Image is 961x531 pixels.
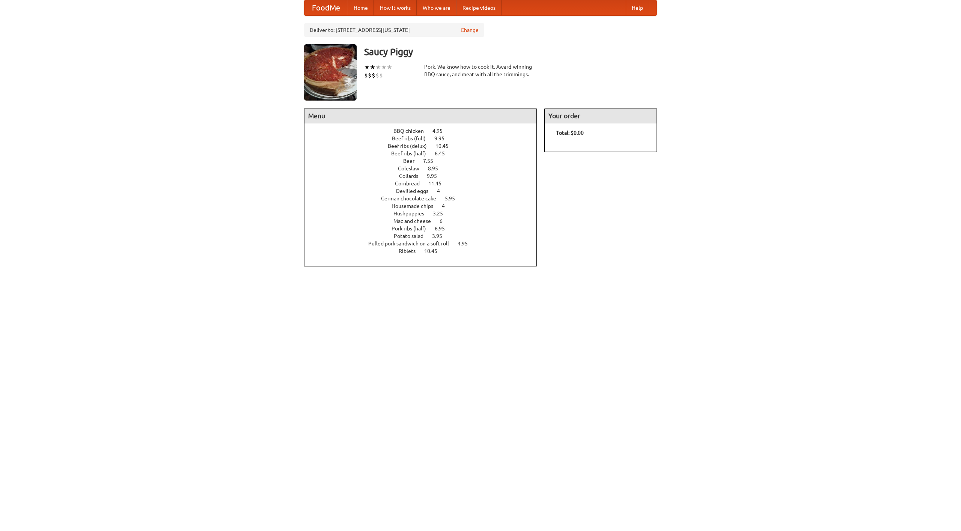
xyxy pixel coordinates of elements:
span: 6.45 [435,150,452,156]
span: 7.55 [423,158,441,164]
a: Coleslaw 8.95 [398,165,452,171]
li: $ [364,71,368,80]
span: 3.25 [433,211,450,217]
span: Coleslaw [398,165,427,171]
a: Mac and cheese 6 [393,218,456,224]
h4: Your order [545,108,657,123]
li: ★ [364,63,370,71]
a: Hushpuppies 3.25 [393,211,457,217]
li: ★ [381,63,387,71]
li: ★ [387,63,392,71]
a: FoodMe [304,0,348,15]
span: 3.95 [432,233,450,239]
span: 11.45 [428,181,449,187]
span: Beef ribs (delux) [388,143,434,149]
span: 10.45 [435,143,456,149]
li: $ [375,71,379,80]
a: Housemade chips 4 [392,203,459,209]
span: Riblets [399,248,423,254]
a: Beer 7.55 [403,158,447,164]
span: Beef ribs (full) [392,135,433,141]
span: Beef ribs (half) [391,150,434,156]
a: How it works [374,0,417,15]
a: BBQ chicken 4.95 [393,128,456,134]
li: ★ [370,63,375,71]
span: 6.95 [435,226,452,232]
span: Collards [399,173,426,179]
a: Pork ribs (half) 6.95 [392,226,459,232]
span: 8.95 [428,165,446,171]
span: Potato salad [394,233,431,239]
b: Total: $0.00 [556,130,584,136]
span: Mac and cheese [393,218,438,224]
span: German chocolate cake [381,196,444,202]
a: Help [626,0,649,15]
span: 10.45 [424,248,445,254]
span: 9.95 [434,135,452,141]
li: $ [379,71,383,80]
a: Recipe videos [456,0,502,15]
span: Beer [403,158,422,164]
a: Pulled pork sandwich on a soft roll 4.95 [368,241,482,247]
a: German chocolate cake 5.95 [381,196,469,202]
a: Devilled eggs 4 [396,188,454,194]
h3: Saucy Piggy [364,44,657,59]
span: BBQ chicken [393,128,431,134]
a: Who we are [417,0,456,15]
a: Beef ribs (full) 9.95 [392,135,458,141]
span: Housemade chips [392,203,441,209]
a: Cornbread 11.45 [395,181,455,187]
a: Riblets 10.45 [399,248,451,254]
span: 9.95 [427,173,444,179]
a: Beef ribs (half) 6.45 [391,150,459,156]
li: ★ [375,63,381,71]
span: 5.95 [445,196,462,202]
img: angular.jpg [304,44,357,101]
a: Potato salad 3.95 [394,233,456,239]
div: Pork. We know how to cook it. Award-winning BBQ sauce, and meat with all the trimmings. [424,63,537,78]
a: Collards 9.95 [399,173,451,179]
span: 4.95 [458,241,475,247]
span: 4 [437,188,447,194]
span: Pulled pork sandwich on a soft roll [368,241,456,247]
span: Devilled eggs [396,188,436,194]
span: 4 [442,203,452,209]
div: Deliver to: [STREET_ADDRESS][US_STATE] [304,23,484,37]
a: Beef ribs (delux) 10.45 [388,143,462,149]
span: Hushpuppies [393,211,432,217]
span: 4.95 [432,128,450,134]
span: 6 [440,218,450,224]
li: $ [372,71,375,80]
h4: Menu [304,108,536,123]
li: $ [368,71,372,80]
a: Home [348,0,374,15]
span: Pork ribs (half) [392,226,434,232]
a: Change [461,26,479,34]
span: Cornbread [395,181,427,187]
